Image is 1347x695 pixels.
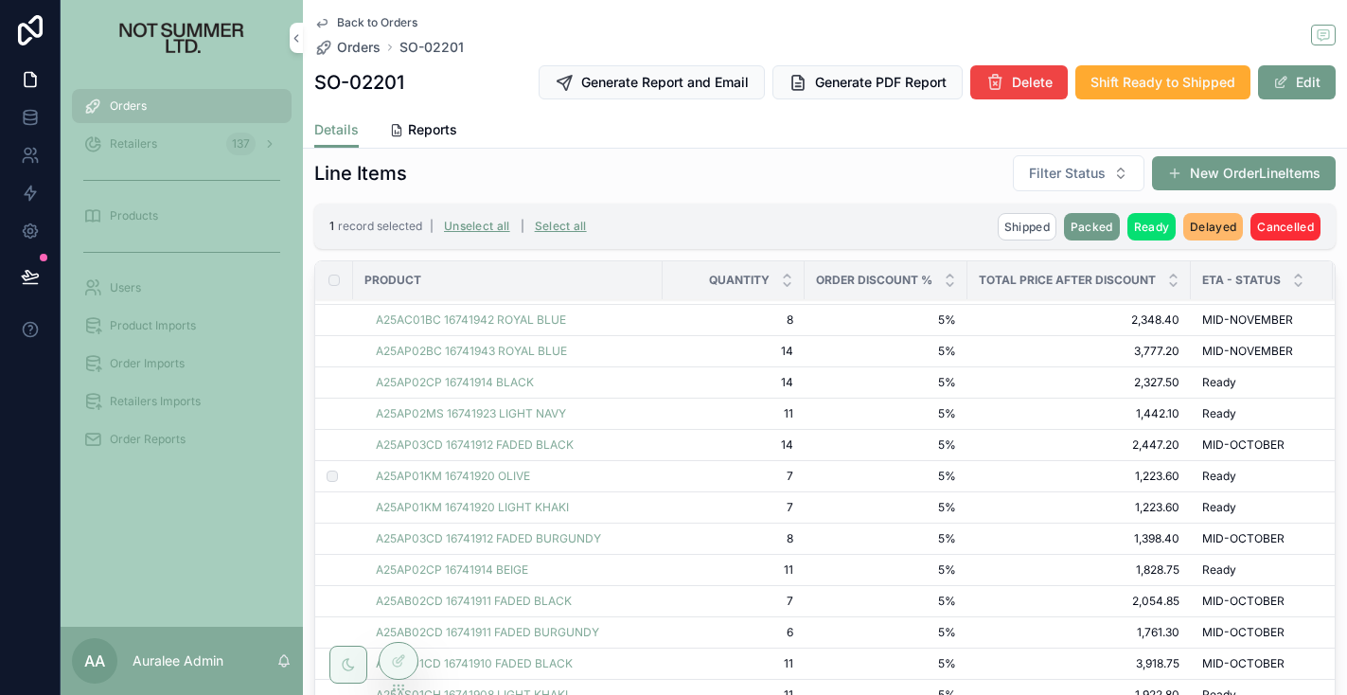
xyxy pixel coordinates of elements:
p: Auralee Admin [133,651,223,670]
span: 5% [816,562,956,578]
span: MID-OCTOBER [1202,625,1285,640]
span: Product Imports [110,318,196,333]
a: A25AP02MS 16741923 LIGHT NAVY [376,406,566,421]
a: 5% [816,437,956,453]
a: 3,777.20 [979,344,1179,359]
span: 5% [816,344,956,359]
a: New OrderLineItems [1152,156,1336,190]
span: A25AP03CD 16741912 FADED BLACK [376,437,574,453]
span: 5% [816,469,956,484]
span: Packed [1071,220,1113,234]
span: AA [84,650,105,672]
a: 8 [674,312,793,328]
a: Order Imports [72,347,292,381]
a: A25AP02MS 16741923 LIGHT NAVY [376,406,651,421]
span: Quantity [709,273,770,288]
a: Reports [389,113,457,151]
a: MID-OCTOBER [1202,625,1321,640]
span: Filter Status [1029,164,1106,183]
a: Retailers137 [72,127,292,161]
a: 1,442.10 [979,406,1179,421]
span: A25AP02CP 16741914 BLACK [376,375,534,390]
span: A25AC01BC 16741942 ROYAL BLUE [376,312,566,328]
a: A25AP01KM 16741920 LIGHT KHAKI [376,500,569,515]
span: 1,828.75 [979,562,1179,578]
span: record selected [338,219,422,233]
span: Shift Ready to Shipped [1090,73,1235,92]
a: Ready [1202,500,1321,515]
a: MID-OCTOBER [1202,594,1321,609]
a: A25AP02CP 16741914 BEIGE [376,562,528,578]
span: 2,054.85 [979,594,1179,609]
span: Delayed [1190,220,1236,234]
button: Select Button [1013,155,1144,191]
a: Retailers Imports [72,384,292,419]
a: 5% [816,625,956,640]
a: 8 [674,531,793,546]
a: 6 [674,625,793,640]
a: Ready [1202,562,1321,578]
a: 11 [674,406,793,421]
a: MID-OCTOBER [1202,531,1321,546]
span: 3,918.75 [979,656,1179,671]
a: Ready [1202,469,1321,484]
span: Ready [1202,406,1236,421]
a: 1,223.60 [979,500,1179,515]
span: Ready [1202,562,1236,578]
span: Order Imports [110,356,185,371]
span: 1,398.40 [979,531,1179,546]
a: 5% [816,312,956,328]
a: 1,223.60 [979,469,1179,484]
span: Details [314,120,359,139]
span: MID-OCTOBER [1202,656,1285,671]
span: A25AB02CD 16741911 FADED BLACK [376,594,572,609]
a: 11 [674,562,793,578]
a: Product Imports [72,309,292,343]
span: 5% [816,594,956,609]
span: | [430,219,434,233]
a: 7 [674,500,793,515]
a: A25AP03CD 16741912 FADED BURGUNDY [376,531,651,546]
a: 2,327.50 [979,375,1179,390]
a: 1,761.30 [979,625,1179,640]
a: A25AP02CP 16741914 BEIGE [376,562,651,578]
a: 7 [674,594,793,609]
a: A25AB02CD 16741911 FADED BURGUNDY [376,625,651,640]
span: Retailers Imports [110,394,201,409]
button: Delayed [1183,213,1243,241]
h1: Line Items [314,160,407,187]
a: MID-OCTOBER [1202,437,1321,453]
a: A25AB02CD 16741911 FADED BLACK [376,594,651,609]
a: 14 [674,437,793,453]
a: A25AB01CD 16741910 FADED BLACK [376,656,651,671]
span: Order Discount % [816,273,932,288]
span: Generate Report and Email [581,73,749,92]
a: A25AP02BC 16741943 ROYAL BLUE [376,344,651,359]
span: Retailers [110,136,157,151]
span: 2,348.40 [979,312,1179,328]
a: 5% [816,500,956,515]
span: A25AP01KM 16741920 OLIVE [376,469,530,484]
div: scrollable content [61,76,303,481]
a: 14 [674,375,793,390]
a: A25AP02CP 16741914 BLACK [376,375,651,390]
a: 2,447.20 [979,437,1179,453]
button: Generate PDF Report [772,65,963,99]
a: A25AP03CD 16741912 FADED BURGUNDY [376,531,601,546]
span: Product [364,273,421,288]
span: Ready [1202,500,1236,515]
span: 7 [674,469,793,484]
a: Order Reports [72,422,292,456]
